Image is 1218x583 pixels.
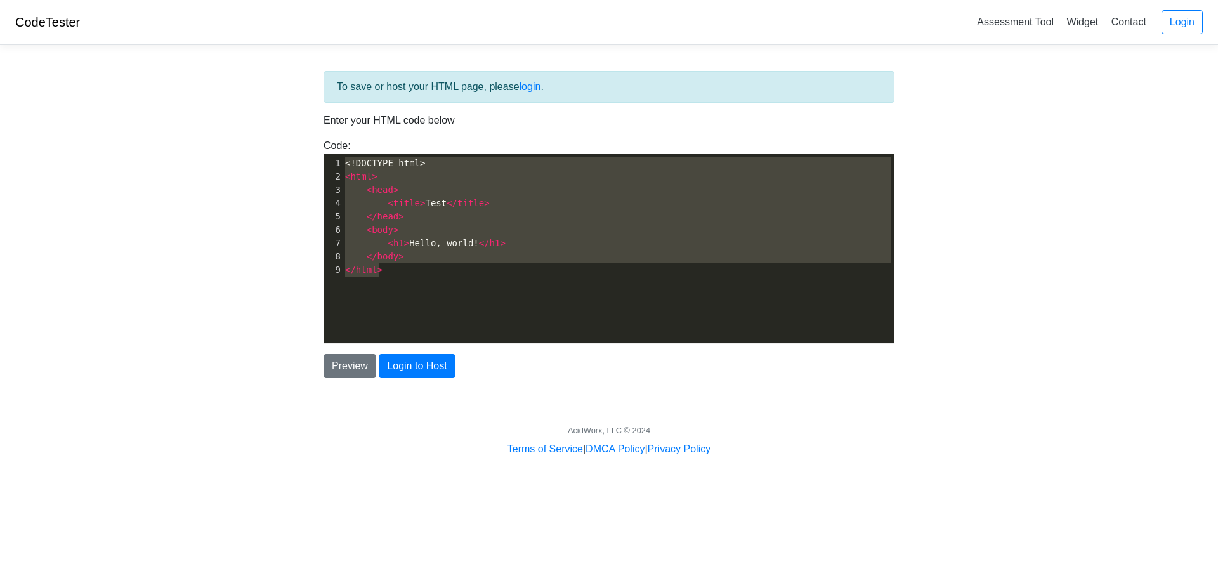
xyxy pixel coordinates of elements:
[15,15,80,29] a: CodeTester
[367,185,372,195] span: <
[324,71,894,103] div: To save or host your HTML page, please .
[345,238,506,248] span: Hello, world!
[1106,11,1151,32] a: Contact
[372,185,393,195] span: head
[314,138,904,344] div: Code:
[324,210,343,223] div: 5
[367,211,377,221] span: </
[484,198,489,208] span: >
[398,251,403,261] span: >
[324,157,343,170] div: 1
[1061,11,1103,32] a: Widget
[457,198,484,208] span: title
[324,250,343,263] div: 8
[379,354,455,378] button: Login to Host
[520,81,541,92] a: login
[388,198,393,208] span: <
[324,170,343,183] div: 2
[507,442,710,457] div: | |
[367,251,377,261] span: </
[345,265,356,275] span: </
[324,183,343,197] div: 3
[507,443,583,454] a: Terms of Service
[324,113,894,128] p: Enter your HTML code below
[398,211,403,221] span: >
[393,238,404,248] span: h1
[568,424,650,436] div: AcidWorx, LLC © 2024
[393,185,398,195] span: >
[345,198,490,208] span: Test
[345,158,425,168] span: <!DOCTYPE html>
[377,251,399,261] span: body
[393,198,420,208] span: title
[388,238,393,248] span: <
[356,265,377,275] span: html
[324,237,343,250] div: 7
[420,198,425,208] span: >
[377,265,383,275] span: >
[324,197,343,210] div: 4
[350,171,372,181] span: html
[324,263,343,277] div: 9
[500,238,505,248] span: >
[345,171,350,181] span: <
[972,11,1059,32] a: Assessment Tool
[324,354,376,378] button: Preview
[372,225,393,235] span: body
[372,171,377,181] span: >
[479,238,490,248] span: </
[1162,10,1203,34] a: Login
[393,225,398,235] span: >
[324,223,343,237] div: 6
[648,443,711,454] a: Privacy Policy
[586,443,645,454] a: DMCA Policy
[367,225,372,235] span: <
[377,211,399,221] span: head
[490,238,501,248] span: h1
[404,238,409,248] span: >
[447,198,457,208] span: </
